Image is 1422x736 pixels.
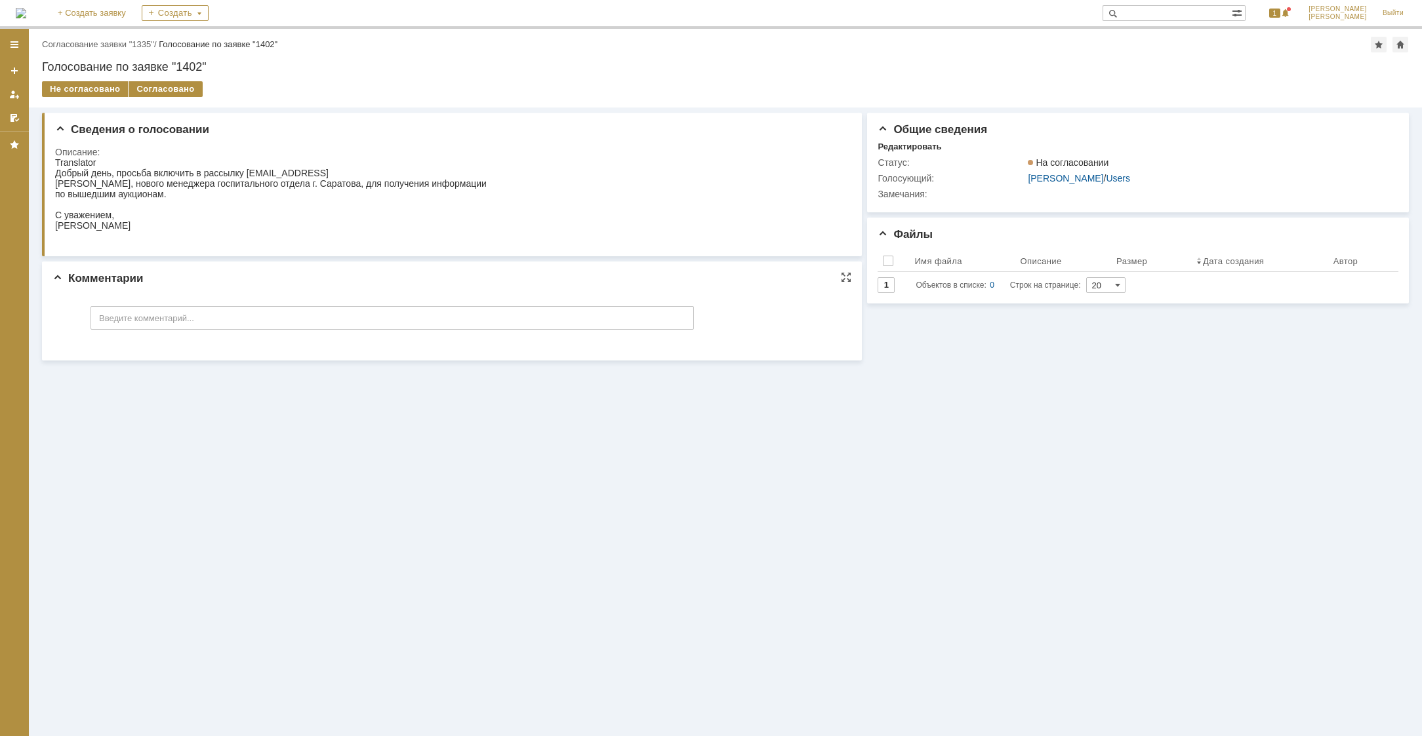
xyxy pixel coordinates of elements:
[42,39,159,49] div: /
[42,60,1409,73] div: Голосование по заявке "1402"
[1392,37,1408,52] div: Сделать домашней страницей
[16,8,26,18] img: logo
[841,272,851,282] div: На всю страницу
[1028,173,1103,184] a: [PERSON_NAME]
[1191,250,1328,272] th: Дата создания
[1232,6,1245,18] span: Расширенный поиск
[916,281,986,290] span: Объектов в списке:
[52,272,143,284] span: Комментарии
[878,142,941,152] div: Редактировать
[1116,256,1147,266] div: Размер
[1371,37,1387,52] div: Добавить в избранное
[878,228,933,241] span: Файлы
[1309,13,1367,21] span: [PERSON_NAME]
[914,256,962,266] div: Имя файла
[55,147,843,157] div: Описание:
[990,277,994,293] div: 0
[55,123,209,136] span: Сведения о голосовании
[16,8,26,18] a: Перейти на домашнюю страницу
[4,107,25,128] a: Мои согласования
[909,250,1015,272] th: Имя файла
[1333,256,1358,266] div: Автор
[1328,250,1398,272] th: Автор
[4,60,25,81] a: Создать заявку
[1309,5,1367,13] span: [PERSON_NAME]
[1028,157,1108,168] span: На согласовании
[1021,256,1062,266] div: Описание
[1269,9,1281,18] span: 1
[1111,250,1191,272] th: Размер
[42,39,154,49] a: Согласование заявки "1335"
[878,189,1025,199] div: Замечания:
[1028,173,1391,184] div: /
[916,277,1080,293] i: Строк на странице:
[159,39,277,49] div: Голосование по заявке "1402"
[1203,256,1264,266] div: Дата создания
[1106,173,1130,184] a: Users
[142,5,209,21] div: Создать
[4,84,25,105] a: Мои заявки
[878,157,1025,168] div: Статус:
[878,123,987,136] span: Общие сведения
[878,173,1025,184] div: Голосующий:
